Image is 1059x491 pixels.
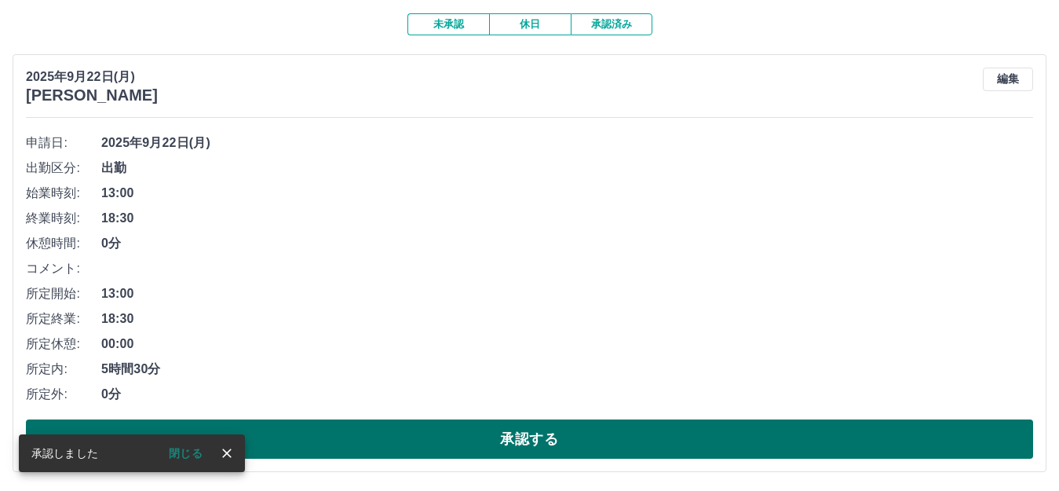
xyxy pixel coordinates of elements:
[571,13,652,35] button: 承認済み
[101,234,1033,253] span: 0分
[101,335,1033,354] span: 00:00
[26,184,101,203] span: 始業時刻:
[101,385,1033,404] span: 0分
[26,284,101,303] span: 所定開始:
[26,360,101,379] span: 所定内:
[26,134,101,152] span: 申請日:
[101,159,1033,178] span: 出勤
[26,385,101,404] span: 所定外:
[26,159,101,178] span: 出勤区分:
[26,209,101,228] span: 終業時刻:
[26,68,158,86] p: 2025年9月22日(月)
[26,259,101,278] span: コメント:
[31,439,98,467] div: 承認しました
[26,234,101,253] span: 休憩時間:
[101,310,1033,328] span: 18:30
[489,13,571,35] button: 休日
[407,13,489,35] button: 未承認
[101,284,1033,303] span: 13:00
[101,360,1033,379] span: 5時間30分
[26,420,1033,459] button: 承認する
[26,310,101,328] span: 所定終業:
[101,134,1033,152] span: 2025年9月22日(月)
[101,184,1033,203] span: 13:00
[26,86,158,104] h3: [PERSON_NAME]
[983,68,1033,91] button: 編集
[215,442,239,465] button: close
[156,442,215,465] button: 閉じる
[101,209,1033,228] span: 18:30
[26,335,101,354] span: 所定休憩:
